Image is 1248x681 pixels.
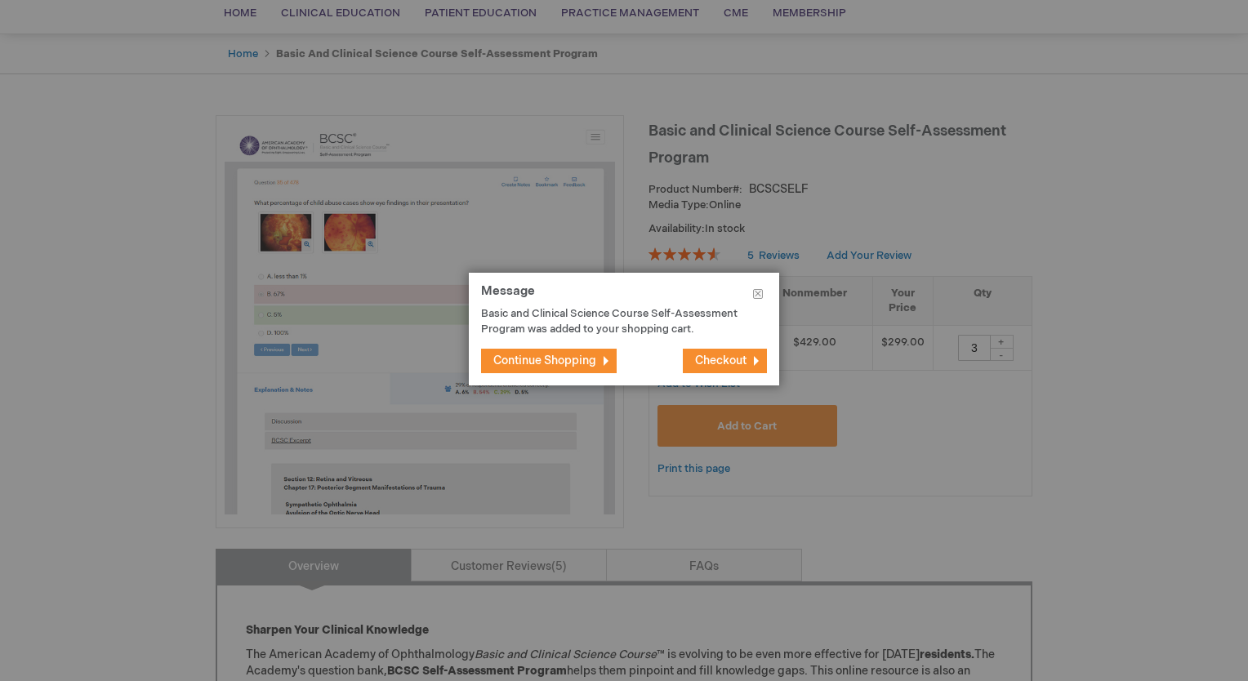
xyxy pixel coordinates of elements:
span: Checkout [695,354,747,367]
h1: Message [481,285,767,307]
button: Checkout [683,349,767,373]
span: Continue Shopping [493,354,596,367]
button: Continue Shopping [481,349,617,373]
p: Basic and Clinical Science Course Self-Assessment Program was added to your shopping cart. [481,306,742,336]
